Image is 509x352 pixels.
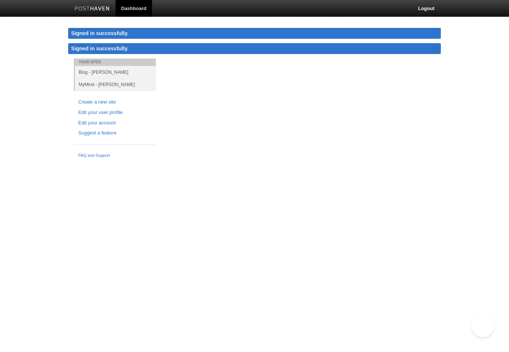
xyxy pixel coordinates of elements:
[68,28,441,39] div: Signed in successfully.
[75,78,156,91] a: MyMind - [PERSON_NAME]
[74,58,156,66] li: Your Sites
[75,6,110,12] img: Posthaven-bar
[472,315,494,337] iframe: Help Scout Beacon - Open
[78,152,151,159] a: FAQ and Support
[78,119,151,127] a: Edit your account
[432,43,439,53] a: ×
[78,109,151,117] a: Edit your user profile
[78,129,151,137] a: Suggest a feature
[78,98,151,106] a: Create a new site
[75,66,156,78] a: Blog - [PERSON_NAME]
[71,45,129,51] span: Signed in successfully.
